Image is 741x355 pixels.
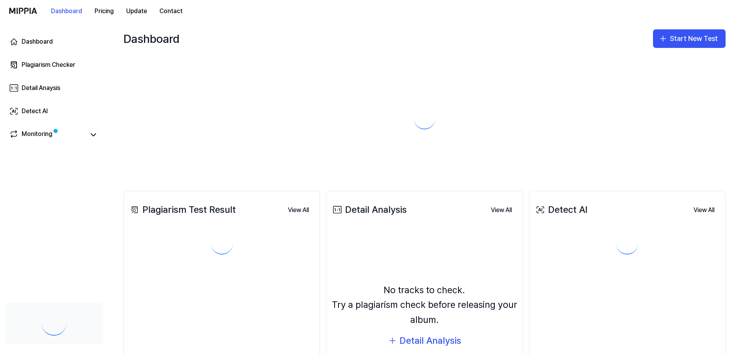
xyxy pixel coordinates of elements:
[22,37,53,46] div: Dashboard
[5,56,103,74] a: Plagiarism Checker
[653,29,726,48] button: Start New Test
[5,32,103,51] a: Dashboard
[282,202,315,218] button: View All
[687,202,721,218] button: View All
[22,107,48,116] div: Detect AI
[123,29,179,48] div: Dashboard
[120,0,153,22] a: Update
[9,129,85,140] a: Monitoring
[45,3,88,19] button: Dashboard
[388,333,461,348] button: Detail Analysis
[331,202,407,217] div: Detail Analysis
[88,3,120,19] button: Pricing
[9,8,37,14] img: logo
[22,83,60,93] div: Detail Anaysis
[5,79,103,97] a: Detail Anaysis
[22,60,75,70] div: Plagiarism Checker
[120,3,153,19] button: Update
[22,129,52,140] div: Monitoring
[129,202,236,217] div: Plagiarism Test Result
[331,283,518,327] div: No tracks to check. Try a plagiarism check before releasing your album.
[485,202,518,218] button: View All
[399,333,461,348] div: Detail Analysis
[534,202,587,217] div: Detect AI
[5,102,103,121] a: Detect AI
[153,3,189,19] button: Contact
